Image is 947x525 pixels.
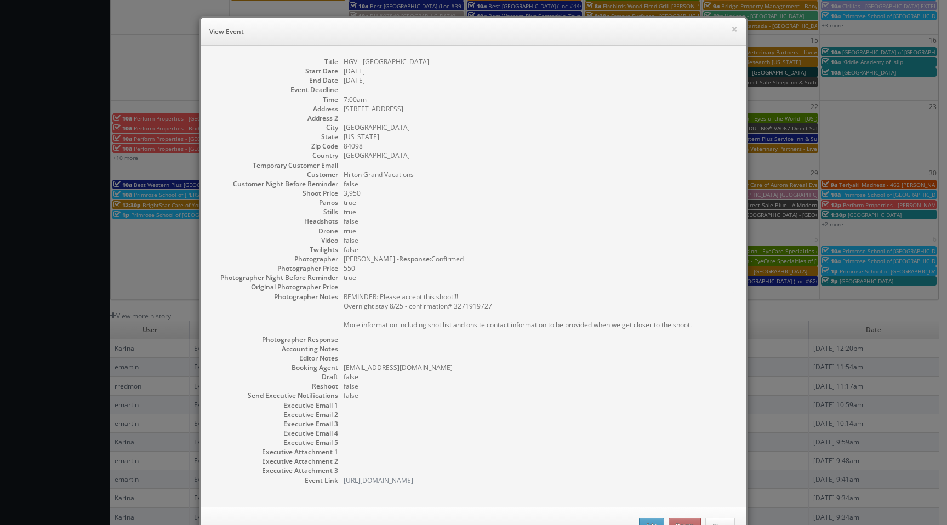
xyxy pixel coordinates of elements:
[212,466,338,475] dt: Executive Attachment 3
[344,273,735,282] dd: true
[344,381,735,391] dd: false
[212,76,338,85] dt: End Date
[212,151,338,160] dt: Country
[344,372,735,381] dd: false
[212,132,338,141] dt: State
[212,198,338,207] dt: Panos
[212,335,338,344] dt: Photographer Response
[212,447,338,456] dt: Executive Attachment 1
[212,189,338,198] dt: Shoot Price
[344,179,735,189] dd: false
[344,245,735,254] dd: false
[344,57,735,66] dd: HGV - [GEOGRAPHIC_DATA]
[399,254,431,264] b: Response:
[344,76,735,85] dd: [DATE]
[344,476,413,485] a: [URL][DOMAIN_NAME]
[344,207,735,216] dd: true
[344,391,735,400] dd: false
[344,216,735,226] dd: false
[731,25,738,33] button: ×
[212,85,338,94] dt: Event Deadline
[344,123,735,132] dd: [GEOGRAPHIC_DATA]
[212,344,338,353] dt: Accounting Notes
[344,104,735,113] dd: [STREET_ADDRESS]
[212,236,338,245] dt: Video
[212,141,338,151] dt: Zip Code
[212,282,338,292] dt: Original Photographer Price
[344,292,735,329] pre: REMINDER: Please accept this shoot!!! Overnight stay 8/25 - confirmation# 3271919727 More informa...
[212,264,338,273] dt: Photographer Price
[344,132,735,141] dd: [US_STATE]
[209,26,738,37] h6: View Event
[344,66,735,76] dd: [DATE]
[212,66,338,76] dt: Start Date
[212,456,338,466] dt: Executive Attachment 2
[212,401,338,410] dt: Executive Email 1
[212,95,338,104] dt: Time
[212,123,338,132] dt: City
[212,381,338,391] dt: Reshoot
[212,226,338,236] dt: Drone
[212,292,338,301] dt: Photographer Notes
[212,179,338,189] dt: Customer Night Before Reminder
[212,391,338,400] dt: Send Executive Notifications
[212,254,338,264] dt: Photographer
[212,476,338,485] dt: Event Link
[212,245,338,254] dt: Twilights
[344,170,735,179] dd: Hilton Grand Vacations
[344,95,735,104] dd: 7:00am
[212,113,338,123] dt: Address 2
[212,216,338,226] dt: Headshots
[344,151,735,160] dd: [GEOGRAPHIC_DATA]
[212,353,338,363] dt: Editor Notes
[212,207,338,216] dt: Stills
[212,410,338,419] dt: Executive Email 2
[212,372,338,381] dt: Draft
[212,104,338,113] dt: Address
[344,254,735,264] dd: [PERSON_NAME] - Confirmed
[344,236,735,245] dd: false
[344,141,735,151] dd: 84098
[344,189,735,198] dd: 3,950
[344,198,735,207] dd: true
[212,438,338,447] dt: Executive Email 5
[212,363,338,372] dt: Booking Agent
[212,429,338,438] dt: Executive Email 4
[212,273,338,282] dt: Photographer Night Before Reminder
[344,264,735,273] dd: 550
[344,226,735,236] dd: true
[212,161,338,170] dt: Temporary Customer Email
[212,419,338,429] dt: Executive Email 3
[212,170,338,179] dt: Customer
[344,363,735,372] dd: [EMAIL_ADDRESS][DOMAIN_NAME]
[212,57,338,66] dt: Title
